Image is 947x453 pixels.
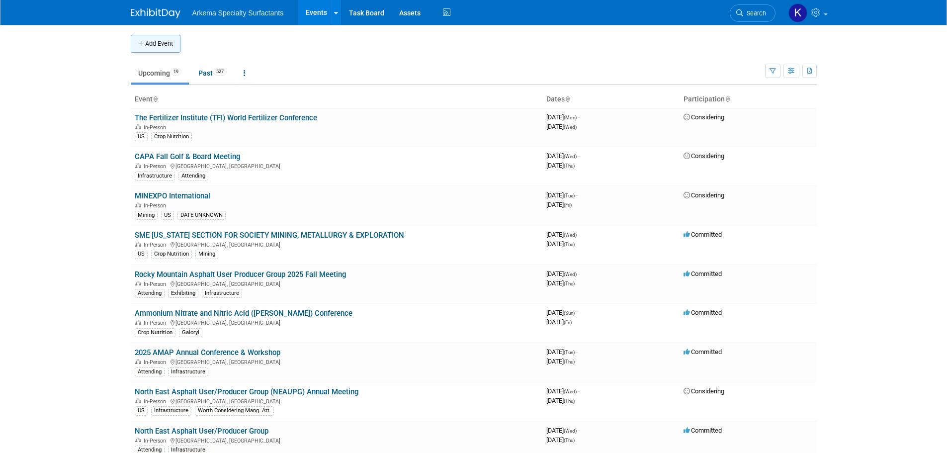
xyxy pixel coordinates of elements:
[576,191,578,199] span: -
[135,211,158,220] div: Mining
[546,162,575,169] span: [DATE]
[684,113,724,121] span: Considering
[135,367,165,376] div: Attending
[578,427,580,434] span: -
[788,3,807,22] img: Kayla Parker
[564,272,577,277] span: (Wed)
[546,436,575,444] span: [DATE]
[131,91,542,108] th: Event
[546,113,580,121] span: [DATE]
[135,163,141,168] img: In-Person Event
[153,95,158,103] a: Sort by Event Name
[191,64,234,83] a: Past527
[684,152,724,160] span: Considering
[546,231,580,238] span: [DATE]
[564,163,575,169] span: (Thu)
[684,231,722,238] span: Committed
[135,320,141,325] img: In-Person Event
[135,289,165,298] div: Attending
[151,250,192,259] div: Crop Nutrition
[564,350,575,355] span: (Tue)
[564,242,575,247] span: (Thu)
[135,172,175,181] div: Infrastructure
[213,68,227,76] span: 527
[578,113,580,121] span: -
[178,172,208,181] div: Attending
[135,397,538,405] div: [GEOGRAPHIC_DATA], [GEOGRAPHIC_DATA]
[542,91,680,108] th: Dates
[546,240,575,248] span: [DATE]
[684,387,724,395] span: Considering
[743,9,766,17] span: Search
[578,270,580,277] span: -
[684,348,722,356] span: Committed
[151,406,191,415] div: Infrastructure
[195,406,274,415] div: Worth Considering Mang. Att.
[168,367,208,376] div: Infrastructure
[564,359,575,364] span: (Thu)
[144,163,169,170] span: In-Person
[202,289,242,298] div: Infrastructure
[546,201,572,208] span: [DATE]
[564,320,572,325] span: (Fri)
[564,124,577,130] span: (Wed)
[546,318,572,326] span: [DATE]
[135,270,346,279] a: Rocky Mountain Asphalt User Producer Group 2025 Fall Meeting
[564,398,575,404] span: (Thu)
[171,68,181,76] span: 19
[144,281,169,287] span: In-Person
[564,232,577,238] span: (Wed)
[168,289,198,298] div: Exhibiting
[564,202,572,208] span: (Fri)
[546,387,580,395] span: [DATE]
[135,348,280,357] a: 2025 AMAP Annual Conference & Workshop
[144,438,169,444] span: In-Person
[144,359,169,365] span: In-Person
[135,427,268,436] a: North East Asphalt User/Producer Group
[576,348,578,356] span: -
[177,211,226,220] div: DATE UNKNOWN
[135,242,141,247] img: In-Person Event
[564,193,575,198] span: (Tue)
[131,8,180,18] img: ExhibitDay
[730,4,775,22] a: Search
[135,309,352,318] a: Ammonium Nitrate and Nitric Acid ([PERSON_NAME]) Conference
[546,152,580,160] span: [DATE]
[135,358,538,365] div: [GEOGRAPHIC_DATA], [GEOGRAPHIC_DATA]
[578,231,580,238] span: -
[564,154,577,159] span: (Wed)
[135,202,141,207] img: In-Person Event
[546,191,578,199] span: [DATE]
[135,398,141,403] img: In-Person Event
[546,358,575,365] span: [DATE]
[578,152,580,160] span: -
[135,438,141,443] img: In-Person Event
[135,387,358,396] a: North East Asphalt User/Producer Group (NEAUPG) Annual Meeting
[546,270,580,277] span: [DATE]
[684,427,722,434] span: Committed
[546,279,575,287] span: [DATE]
[564,281,575,286] span: (Thu)
[131,64,189,83] a: Upcoming19
[135,240,538,248] div: [GEOGRAPHIC_DATA], [GEOGRAPHIC_DATA]
[578,387,580,395] span: -
[680,91,817,108] th: Participation
[151,132,192,141] div: Crop Nutrition
[131,35,180,53] button: Add Event
[144,202,169,209] span: In-Person
[144,242,169,248] span: In-Person
[135,231,404,240] a: SME [US_STATE] SECTION FOR SOCIETY MINING, METALLURGY & EXPLORATION
[135,406,148,415] div: US
[192,9,284,17] span: Arkema Specialty Surfactants
[144,398,169,405] span: In-Person
[135,191,210,200] a: MINEXPO International
[546,348,578,356] span: [DATE]
[564,438,575,443] span: (Thu)
[564,115,577,120] span: (Mon)
[135,281,141,286] img: In-Person Event
[546,123,577,130] span: [DATE]
[195,250,218,259] div: Mining
[684,191,724,199] span: Considering
[135,359,141,364] img: In-Person Event
[564,310,575,316] span: (Sun)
